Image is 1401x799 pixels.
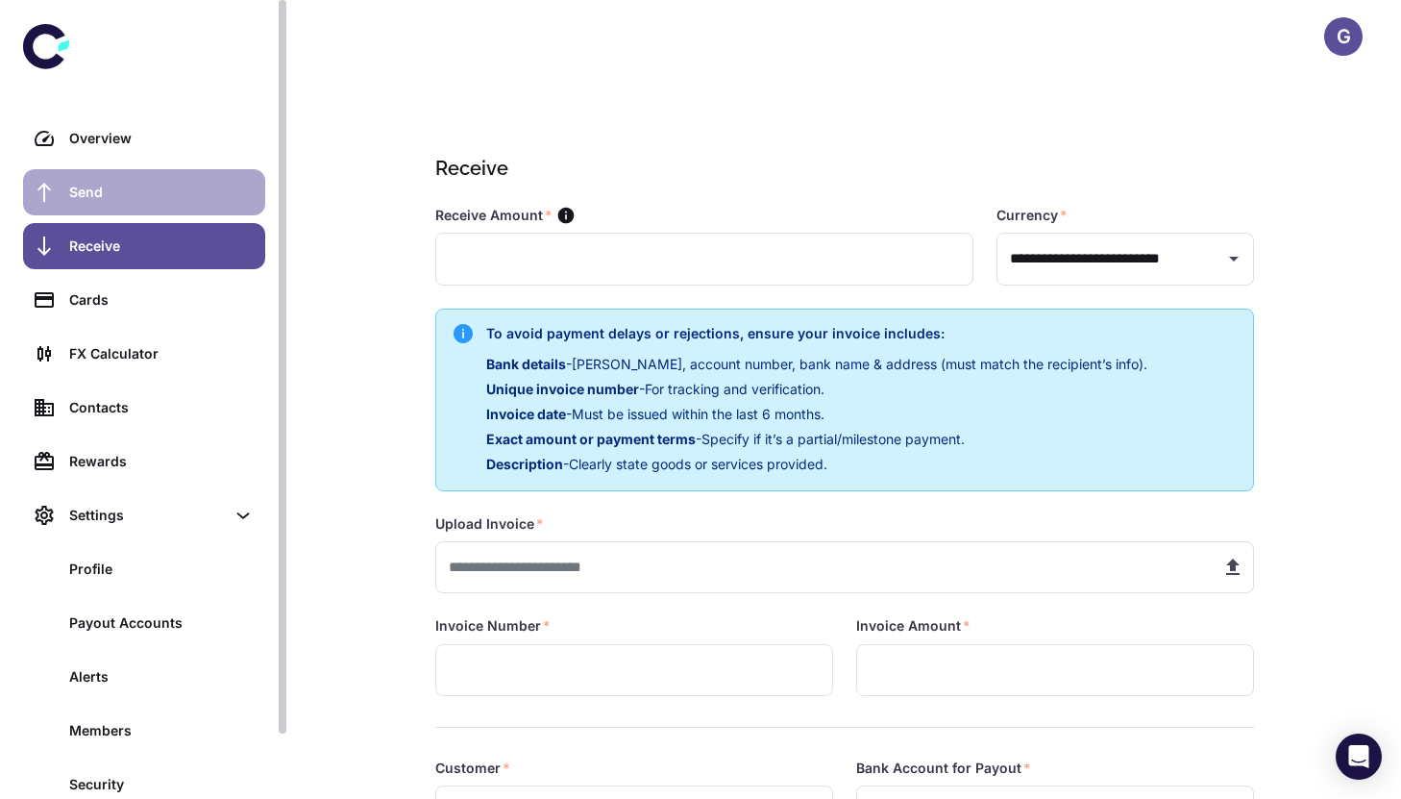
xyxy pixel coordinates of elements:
label: Currency [996,206,1068,225]
button: G [1324,17,1363,56]
div: Contacts [69,397,254,418]
div: Security [69,774,254,795]
span: Description [486,456,563,472]
label: Receive Amount [435,206,553,225]
div: Overview [69,128,254,149]
a: Cards [23,277,265,323]
span: Invoice date [486,406,566,422]
div: Cards [69,289,254,311]
p: - Specify if it’s a partial/milestone payment. [486,429,1147,450]
label: Invoice Amount [856,616,971,636]
label: Upload Invoice [435,514,544,534]
div: Send [69,182,254,203]
h1: Receive [435,154,1246,183]
div: Settings [23,492,265,538]
a: Overview [23,115,265,162]
p: - Clearly state goods or services provided. [486,454,1147,475]
label: Invoice Number [435,616,551,636]
span: Bank details [486,356,566,372]
h6: To avoid payment delays or rejections, ensure your invoice includes: [486,323,1147,344]
a: Rewards [23,438,265,485]
p: - [PERSON_NAME], account number, bank name & address (must match the recipient’s info). [486,354,1147,375]
span: Unique invoice number [486,381,639,397]
div: Receive [69,236,254,257]
a: Members [23,708,265,754]
a: Alerts [23,654,265,700]
div: Rewards [69,451,254,472]
div: Alerts [69,666,254,687]
a: Receive [23,223,265,269]
p: - Must be issued within the last 6 months. [486,404,1147,425]
button: Open [1220,245,1247,272]
p: - For tracking and verification. [486,379,1147,400]
div: Profile [69,559,254,580]
div: Payout Accounts [69,612,254,634]
a: Send [23,169,265,215]
label: Customer [435,759,510,778]
div: FX Calculator [69,343,254,364]
a: Payout Accounts [23,600,265,646]
div: Settings [69,505,225,526]
div: Members [69,720,254,741]
div: Open Intercom Messenger [1336,734,1382,780]
a: Contacts [23,385,265,431]
span: Exact amount or payment terms [486,431,696,447]
a: Profile [23,546,265,592]
label: Bank Account for Payout [856,759,1031,778]
a: FX Calculator [23,331,265,377]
